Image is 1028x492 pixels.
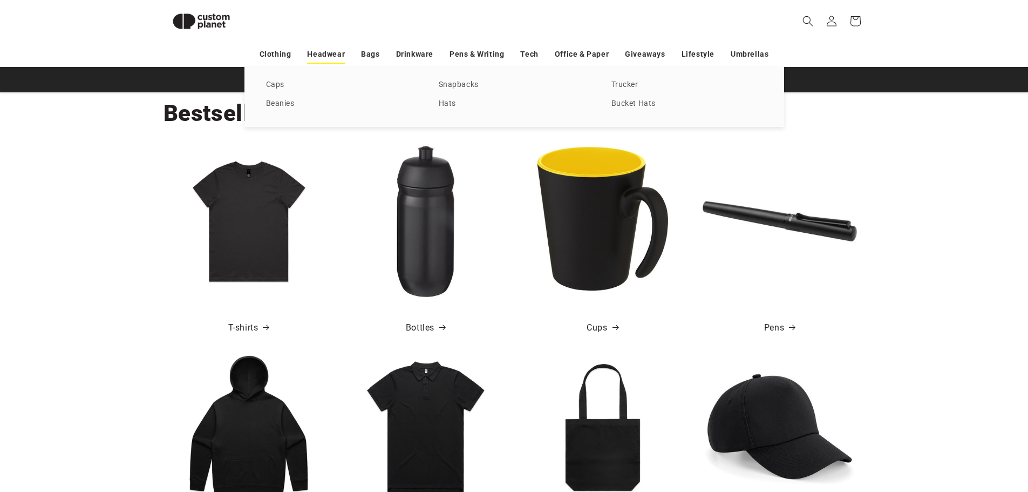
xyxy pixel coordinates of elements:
a: Bags [361,45,379,64]
img: Oli 360 ml ceramic mug with handle [526,144,680,299]
a: Lifestyle [682,45,714,64]
a: Beanies [266,97,417,111]
a: Snapbacks [439,78,590,92]
a: Bucket Hats [611,97,763,111]
a: Office & Paper [555,45,609,64]
a: Drinkware [396,45,433,64]
img: HydroFlex™ 500 ml squeezy sport bottle [349,144,503,299]
summary: Search [796,9,820,33]
a: Bottles [406,320,445,336]
a: Cups [587,320,618,336]
a: Tech [520,45,538,64]
a: T-shirts [228,320,269,336]
a: Umbrellas [731,45,768,64]
a: Pens & Writing [450,45,504,64]
a: Clothing [260,45,291,64]
img: Custom Planet [164,4,239,38]
iframe: Chat Widget [974,440,1028,492]
a: Hats [439,97,590,111]
a: Pens [764,320,795,336]
a: Headwear [307,45,345,64]
a: Caps [266,78,417,92]
a: Giveaways [625,45,665,64]
a: Trucker [611,78,763,92]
